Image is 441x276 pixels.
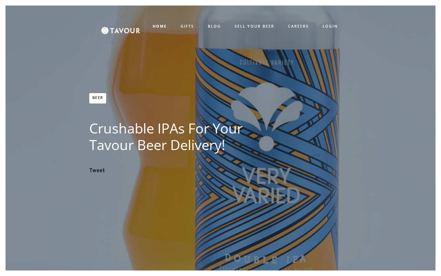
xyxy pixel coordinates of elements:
a: SELL YOUR BEER [228,21,281,32]
a: Beer [89,93,106,103]
a: Tweet [89,167,105,174]
a: LOGIN [316,21,345,32]
a: HOME [146,21,174,32]
strong: HOME [153,23,167,29]
a: CAREERS [281,21,316,32]
a: BLOG [201,21,228,32]
h1: Crushable IPAs for Your Tavour Beer Delivery! [89,120,286,153]
a: GIFTS [174,21,201,32]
